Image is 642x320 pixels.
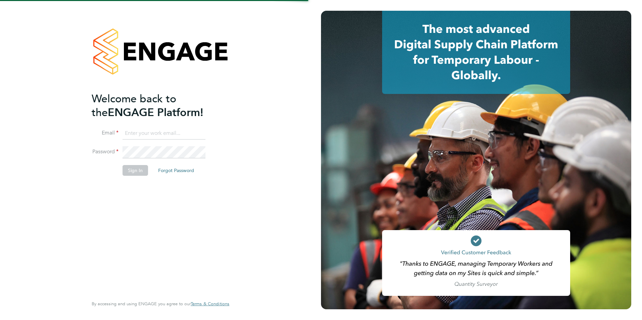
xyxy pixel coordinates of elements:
h2: ENGAGE Platform! [92,92,223,119]
label: Password [92,148,119,155]
input: Enter your work email... [123,127,205,140]
a: Terms & Conditions [191,301,229,307]
button: Sign In [123,165,148,176]
button: Forgot Password [153,165,199,176]
label: Email [92,129,119,137]
span: By accessing and using ENGAGE you agree to our [92,301,229,307]
span: Welcome back to the [92,92,176,119]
